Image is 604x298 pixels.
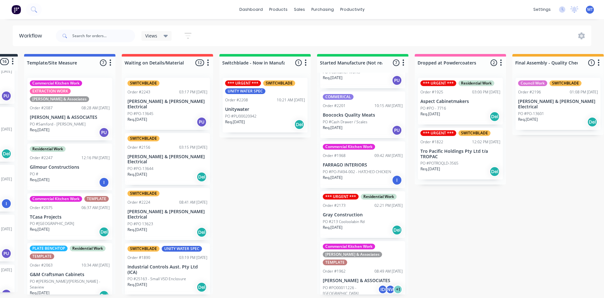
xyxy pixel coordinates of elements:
[19,32,45,40] div: Workflow
[323,169,391,175] p: PO #PO-FI494-002 - HATCHED CHICKEN
[197,227,207,237] div: Del
[30,290,49,296] p: Req. [DATE]
[179,200,207,205] div: 08:41 AM [DATE]
[374,268,403,274] div: 08:49 AM [DATE]
[323,144,375,150] div: Commercial Kitchen Work
[323,119,367,125] p: PO #Cash Drawer / Scales
[323,244,375,249] div: Commercial Kitchen Work
[323,175,342,180] p: Req. [DATE]
[420,99,500,104] p: Aspect Cabinetmakers
[308,5,337,14] div: purchasing
[1,199,11,209] div: I
[125,78,210,130] div: SWITCHBLADEOrder #224303:17 PM [DATE][PERSON_NAME] & [PERSON_NAME] ElectricalPO #PO-13645Req.[DAT...
[30,171,38,177] p: PO #
[30,214,110,220] p: TCasa Projects
[490,112,500,122] div: Del
[30,227,49,232] p: Req. [DATE]
[223,78,308,132] div: *** URGENT ***SWITCHBLADEUNITY WATER SPECOrder #220810:21 AM [DATE]UnitywaterPO #PU00020942Req.[D...
[392,125,402,135] div: PU
[472,139,500,145] div: 12:02 PM [DATE]
[420,111,440,117] p: Req. [DATE]
[392,175,402,185] div: I
[179,255,207,261] div: 03:19 PM [DATE]
[30,146,66,152] div: Residential Work
[225,119,245,125] p: Req. [DATE]
[127,191,159,196] div: SWITCHBLADE
[127,264,207,275] p: Industrial Controls Aust. Pty Ltd (ICA)
[236,5,266,14] a: dashboard
[323,285,378,296] p: PO #PO00011226 - [GEOGRAPHIC_DATA]
[418,128,503,180] div: *** URGENT ***SWITCHBLADEOrder #182212:02 PM [DATE]Tro Pacific Holdings Pty Ltd t/a TROPACPO #POT...
[127,200,150,205] div: Order #2224
[127,89,150,95] div: Order #2243
[266,5,291,14] div: products
[225,107,305,112] p: Unitywater
[225,97,248,103] div: Order #2208
[323,112,403,118] p: Boococks Quality Meats
[30,96,89,102] div: [PERSON_NAME] & Associates
[81,105,110,111] div: 08:28 AM [DATE]
[420,89,443,95] div: Order #1925
[127,145,150,150] div: Order #2156
[393,285,403,294] div: + 1
[30,246,68,251] div: PLATE BENCHTOP
[320,91,405,138] div: COMMERICALOrder #220110:15 AM [DATE]Boococks Quality MeatsPO #Cash Drawer / ScalesReq.[DATE]PU
[30,80,82,86] div: Commercial Kitchen Work
[30,155,53,161] div: Order #2247
[30,262,53,268] div: Order #2063
[518,111,544,117] p: PO #PO-13601
[30,254,54,259] div: TEMPLATE
[11,5,21,14] img: Factory
[277,97,305,103] div: 10:21 AM [DATE]
[549,80,581,86] div: SWITCHBLADE
[127,99,207,110] p: [PERSON_NAME] & [PERSON_NAME] Electrical
[291,5,308,14] div: sales
[420,105,446,111] p: PO #PO - 7716
[225,88,265,94] div: UNITY WATER SPEC
[81,155,110,161] div: 12:16 PM [DATE]
[127,117,147,122] p: Req. [DATE]
[99,177,109,187] div: I
[472,89,500,95] div: 03:00 PM [DATE]
[99,127,109,138] div: PU
[392,75,402,85] div: PU
[127,111,153,117] p: PO #PO-13645
[323,212,403,218] p: Gray Construction
[530,5,554,14] div: settings
[30,105,53,111] div: Order #2087
[127,255,150,261] div: Order #1890
[378,285,387,294] div: ID
[374,153,403,159] div: 09:42 AM [DATE]
[72,30,135,42] input: Search for orders...
[197,172,207,182] div: Del
[458,130,490,136] div: SWITCHBLADE
[127,154,207,165] p: [PERSON_NAME] & [PERSON_NAME] Electrical
[1,248,11,259] div: PU
[374,203,403,208] div: 02:21 PM [DATE]
[99,227,109,237] div: Del
[420,139,443,145] div: Order #1822
[516,78,601,130] div: Council WorkSWITCHBLADEOrder #219601:08 PM [DATE][PERSON_NAME] & [PERSON_NAME] ElectricalPO #PO-1...
[30,115,110,120] p: [PERSON_NAME] & ASSOCIATES
[30,88,71,94] div: EXTRACTION WORK
[30,165,110,170] p: Gilmour Constructions
[127,282,147,288] p: Req. [DATE]
[323,203,346,208] div: Order #2173
[127,80,159,86] div: SWITCHBLADE
[127,136,159,141] div: SWITCHBLADE
[127,221,153,227] p: PO #PO 13623
[30,127,49,133] p: Req. [DATE]
[127,276,186,282] p: PO #25163 - Small VSD Enclosure
[27,144,112,190] div: Residential WorkOrder #224712:16 PM [DATE]Gilmour ConstructionsPO #Req.[DATE]I
[197,117,207,127] div: PU
[323,153,346,159] div: Order #1968
[30,177,49,183] p: Req. [DATE]
[418,78,503,125] div: *** URGENT ***Residential WorkOrder #192503:00 PM [DATE]Aspect CabinetmakersPO #PO - 7716Req.[DAT...
[30,205,53,211] div: Order #2075
[162,246,202,252] div: UNITY WATER SPEC
[323,268,346,274] div: Order #1962
[125,243,210,295] div: SWITCHBLADEUNITY WATER SPECOrder #189003:19 PM [DATE]Industrial Controls Aust. Pty Ltd (ICA)PO #2...
[30,272,110,277] p: G&M Craftsman Cabinets
[320,141,405,188] div: Commercial Kitchen WorkOrder #196809:42 AM [DATE]FARRAGO INTERIORSPO #PO-FI494-002 - HATCHED CHIC...
[518,117,538,122] p: Req. [DATE]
